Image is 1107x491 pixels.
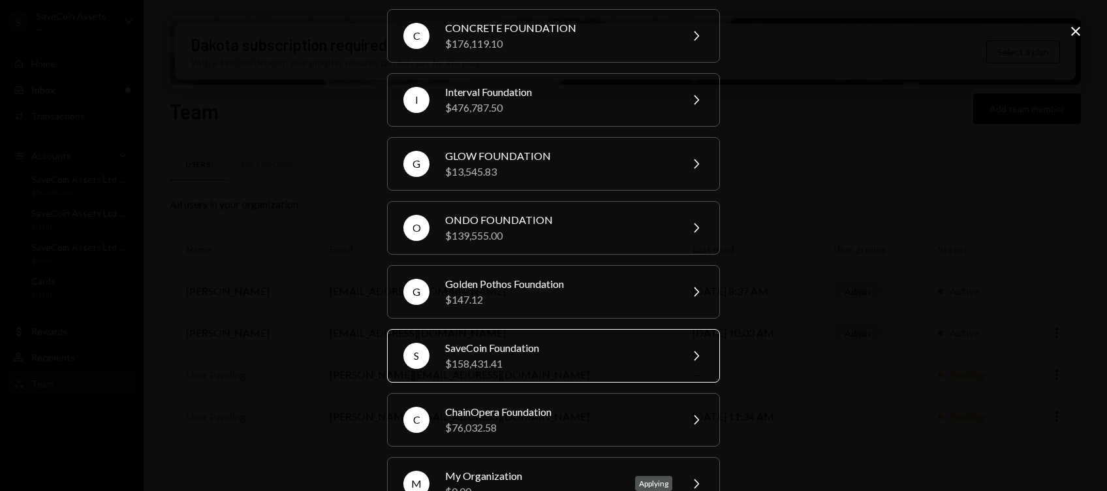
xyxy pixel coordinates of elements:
div: G [403,279,429,305]
div: $158,431.41 [445,356,672,372]
div: C [403,23,429,49]
button: GGLOW FOUNDATION$13,545.83 [387,137,720,191]
button: SSaveCoin Foundation$158,431.41 [387,329,720,383]
div: Applying [635,476,672,491]
div: SaveCoin Foundation [445,340,672,356]
button: IInterval Foundation$476,787.50 [387,73,720,127]
div: $76,032.58 [445,420,672,436]
div: CONCRETE FOUNDATION [445,20,672,36]
button: CCONCRETE FOUNDATION$176,119.10 [387,9,720,63]
button: OONDO FOUNDATION$139,555.00 [387,201,720,255]
div: GLOW FOUNDATION [445,148,672,164]
div: ONDO FOUNDATION [445,212,672,228]
div: Interval Foundation [445,84,672,100]
div: My Organization [445,468,619,484]
div: O [403,215,429,241]
button: GGolden Pothos Foundation$147.12 [387,265,720,319]
div: ChainOpera Foundation [445,404,672,420]
div: $13,545.83 [445,164,672,180]
div: $176,119.10 [445,36,672,52]
div: $476,787.50 [445,100,672,116]
div: C [403,407,429,433]
div: S [403,343,429,369]
div: $139,555.00 [445,228,672,244]
div: G [403,151,429,177]
div: $147.12 [445,292,672,308]
button: CChainOpera Foundation$76,032.58 [387,393,720,447]
div: I [403,87,429,113]
div: Golden Pothos Foundation [445,276,672,292]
